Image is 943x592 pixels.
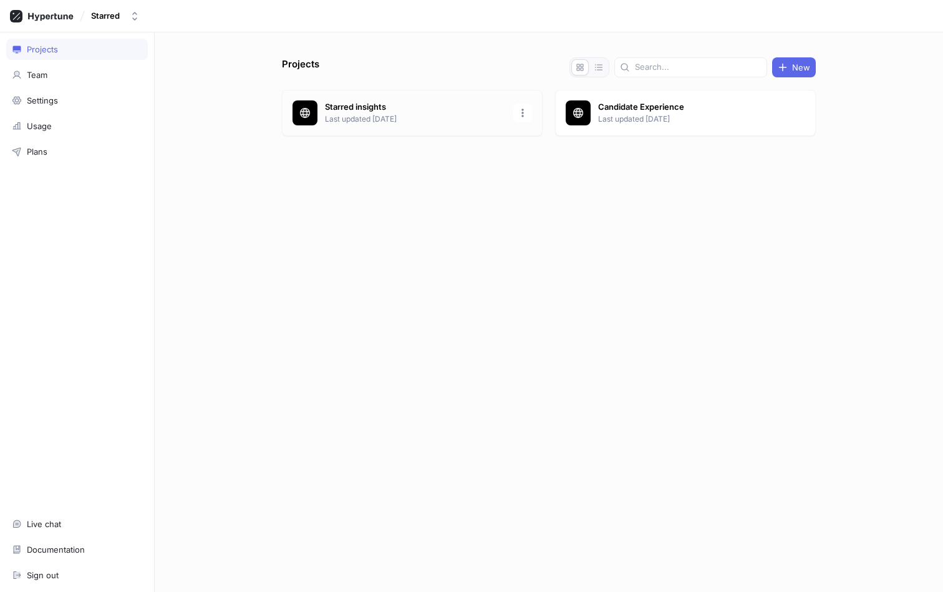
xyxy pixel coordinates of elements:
[6,141,148,162] a: Plans
[27,545,85,555] div: Documentation
[27,519,61,529] div: Live chat
[27,121,52,131] div: Usage
[27,147,47,157] div: Plans
[282,57,319,77] p: Projects
[635,61,762,74] input: Search...
[6,539,148,560] a: Documentation
[325,101,506,114] p: Starred insights
[6,64,148,85] a: Team
[598,114,779,125] p: Last updated [DATE]
[27,44,58,54] div: Projects
[325,114,506,125] p: Last updated [DATE]
[91,11,120,21] div: Starred
[27,70,47,80] div: Team
[6,90,148,111] a: Settings
[772,57,816,77] button: New
[27,570,59,580] div: Sign out
[6,115,148,137] a: Usage
[6,39,148,60] a: Projects
[86,6,145,26] button: Starred
[598,101,779,114] p: Candidate Experience
[27,95,58,105] div: Settings
[792,64,810,71] span: New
